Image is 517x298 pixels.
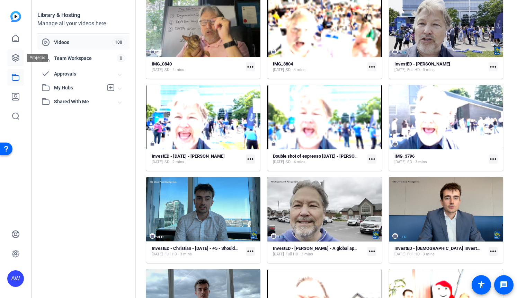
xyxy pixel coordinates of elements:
strong: InvestED - [DATE] - [PERSON_NAME] [152,154,225,159]
mat-icon: more_horiz [489,62,498,71]
strong: Double shot of espresso [DATE] - [PERSON_NAME] [273,154,374,159]
a: Double shot of espresso [DATE] - [PERSON_NAME][DATE]SD - 4 mins [273,154,364,165]
strong: InvestED - [PERSON_NAME] - A global appetite [DATE] [273,246,380,251]
span: SD - 4 mins [164,67,184,73]
img: blue-gradient.svg [10,11,21,22]
mat-icon: more_horiz [246,247,255,256]
strong: InvestED - Christian - [DATE] - #5 - Should I invest in Canadian housing or stocks [152,246,311,251]
mat-icon: more_horiz [489,155,498,164]
mat-icon: more_horiz [246,155,255,164]
span: Videos [54,39,112,46]
span: 108 [112,38,125,46]
span: [DATE] [152,67,163,73]
span: [DATE] [394,67,405,73]
span: SD - 4 mins [286,67,305,73]
mat-expansion-panel-header: My Hubs [37,81,130,95]
span: Full HD - 3 mins [407,252,435,257]
span: [DATE] [273,252,284,257]
a: InvestED - [DEMOGRAPHIC_DATA] Investing using a fear gauge[DATE]Full HD - 3 mins [394,246,486,257]
strong: IMG_3804 [273,61,293,67]
mat-icon: accessibility [477,281,485,289]
span: 0 [117,54,125,62]
span: [DATE] [273,67,284,73]
mat-icon: message [500,281,508,289]
a: IMG_3804[DATE]SD - 4 mins [273,61,364,73]
div: Library & Hosting [37,11,130,19]
mat-icon: more_horiz [367,62,376,71]
strong: InvestED - [PERSON_NAME] [394,61,450,67]
a: InvestED - [PERSON_NAME] - A global appetite [DATE][DATE]Full HD - 3 mins [273,246,364,257]
span: SD - 3 mins [407,159,427,165]
a: InvestED - Christian - [DATE] - #5 - Should I invest in Canadian housing or stocks[DATE]Full HD -... [152,246,243,257]
mat-expansion-panel-header: Approvals [37,67,130,81]
a: InvestED - [DATE] - [PERSON_NAME][DATE]SD - 2 mins [152,154,243,165]
span: [DATE] [394,252,405,257]
mat-icon: more_horiz [246,62,255,71]
mat-icon: more_horiz [367,155,376,164]
strong: IMG_3796 [394,154,415,159]
a: IMG_0840[DATE]SD - 4 mins [152,61,243,73]
span: Full HD - 3 mins [286,252,313,257]
span: Full HD - 3 mins [407,67,435,73]
div: Projects [27,54,48,62]
a: IMG_3796[DATE]SD - 3 mins [394,154,486,165]
mat-icon: more_horiz [367,247,376,256]
span: SD - 4 mins [286,159,305,165]
div: AW [7,270,24,287]
span: Full HD - 3 mins [164,252,192,257]
span: [DATE] [152,159,163,165]
mat-expansion-panel-header: Shared With Me [37,95,130,108]
span: [DATE] [394,159,405,165]
a: InvestED - [PERSON_NAME][DATE]Full HD - 3 mins [394,61,486,73]
span: Team Workspace [54,55,117,62]
span: SD - 2 mins [164,159,184,165]
span: My Hubs [54,84,103,91]
span: Shared With Me [54,98,118,105]
span: [DATE] [152,252,163,257]
span: Approvals [54,70,118,78]
mat-icon: more_horiz [489,247,498,256]
div: Manage all your videos here [37,19,130,28]
strong: IMG_0840 [152,61,172,67]
span: [DATE] [273,159,284,165]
